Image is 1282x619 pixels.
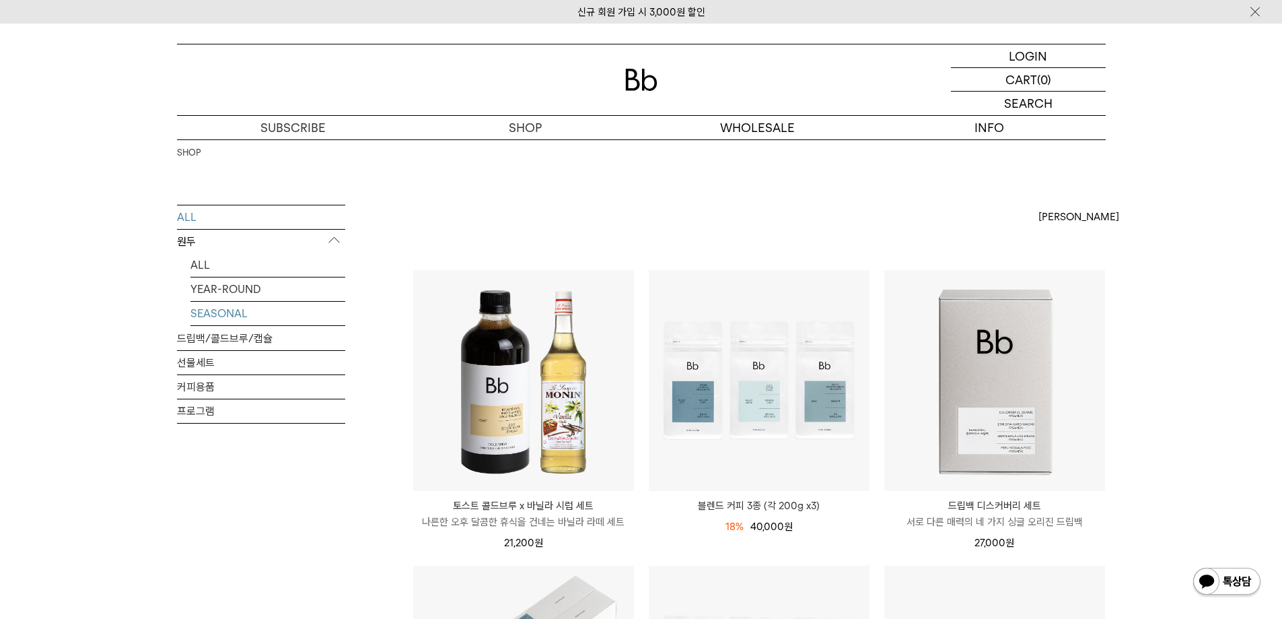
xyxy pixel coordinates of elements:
[974,537,1014,549] span: 27,000
[884,498,1105,530] a: 드립백 디스커버리 세트 서로 다른 매력의 네 가지 싱글 오리진 드립백
[177,205,345,229] a: ALL
[725,519,744,535] div: 18%
[1038,209,1119,225] span: [PERSON_NAME]
[409,116,641,139] a: SHOP
[413,498,634,514] p: 토스트 콜드브루 x 바닐라 시럽 세트
[177,399,345,423] a: 프로그램
[190,253,345,277] a: ALL
[884,498,1105,514] p: 드립백 디스커버리 세트
[177,230,345,254] p: 원두
[649,498,869,514] a: 블렌드 커피 3종 (각 200g x3)
[1192,566,1262,599] img: 카카오톡 채널 1:1 채팅 버튼
[190,278,345,301] a: YEAR-ROUND
[951,44,1106,68] a: LOGIN
[625,69,657,91] img: 로고
[1005,68,1037,91] p: CART
[884,514,1105,530] p: 서로 다른 매력의 네 가지 싱글 오리진 드립백
[1005,537,1014,549] span: 원
[177,327,345,350] a: 드립백/콜드브루/캡슐
[413,498,634,530] a: 토스트 콜드브루 x 바닐라 시럽 세트 나른한 오후 달콤한 휴식을 건네는 바닐라 라떼 세트
[784,521,793,533] span: 원
[177,116,409,139] a: SUBSCRIBE
[641,116,874,139] p: WHOLESALE
[177,375,345,399] a: 커피용품
[874,116,1106,139] p: INFO
[884,270,1105,491] img: 드립백 디스커버리 세트
[177,146,201,160] a: SHOP
[1037,68,1051,91] p: (0)
[750,521,793,533] span: 40,000
[951,68,1106,92] a: CART (0)
[577,6,705,18] a: 신규 회원 가입 시 3,000원 할인
[504,537,543,549] span: 21,200
[190,302,345,325] a: SEASONAL
[649,270,869,491] img: 블렌드 커피 3종 (각 200g x3)
[177,351,345,374] a: 선물세트
[1004,92,1053,115] p: SEARCH
[534,537,543,549] span: 원
[413,270,634,491] img: 토스트 콜드브루 x 바닐라 시럽 세트
[1009,44,1047,67] p: LOGIN
[413,514,634,530] p: 나른한 오후 달콤한 휴식을 건네는 바닐라 라떼 세트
